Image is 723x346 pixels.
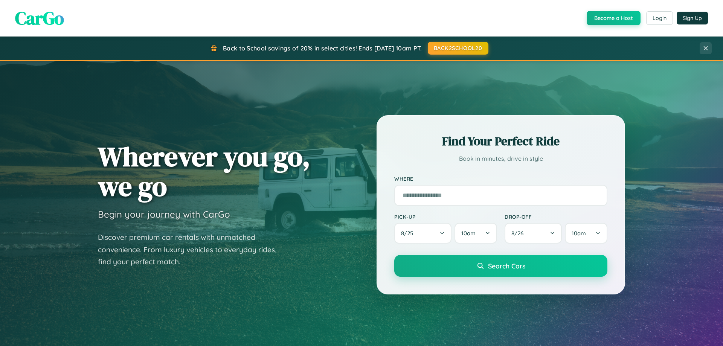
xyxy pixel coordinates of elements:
button: Sign Up [677,12,708,24]
h3: Begin your journey with CarGo [98,209,230,220]
p: Book in minutes, drive in style [394,153,607,164]
button: 10am [565,223,607,244]
button: BACK2SCHOOL20 [428,42,488,55]
span: 10am [461,230,476,237]
label: Where [394,175,607,182]
h1: Wherever you go, we go [98,142,310,201]
button: Become a Host [587,11,641,25]
span: 8 / 26 [511,230,527,237]
span: CarGo [15,6,64,30]
span: 8 / 25 [401,230,417,237]
button: Search Cars [394,255,607,277]
span: Back to School savings of 20% in select cities! Ends [DATE] 10am PT. [223,44,422,52]
button: 10am [455,223,497,244]
label: Drop-off [505,213,607,220]
button: Login [646,11,673,25]
p: Discover premium car rentals with unmatched convenience. From luxury vehicles to everyday rides, ... [98,231,286,268]
span: 10am [572,230,586,237]
h2: Find Your Perfect Ride [394,133,607,149]
label: Pick-up [394,213,497,220]
button: 8/26 [505,223,562,244]
button: 8/25 [394,223,451,244]
span: Search Cars [488,262,525,270]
